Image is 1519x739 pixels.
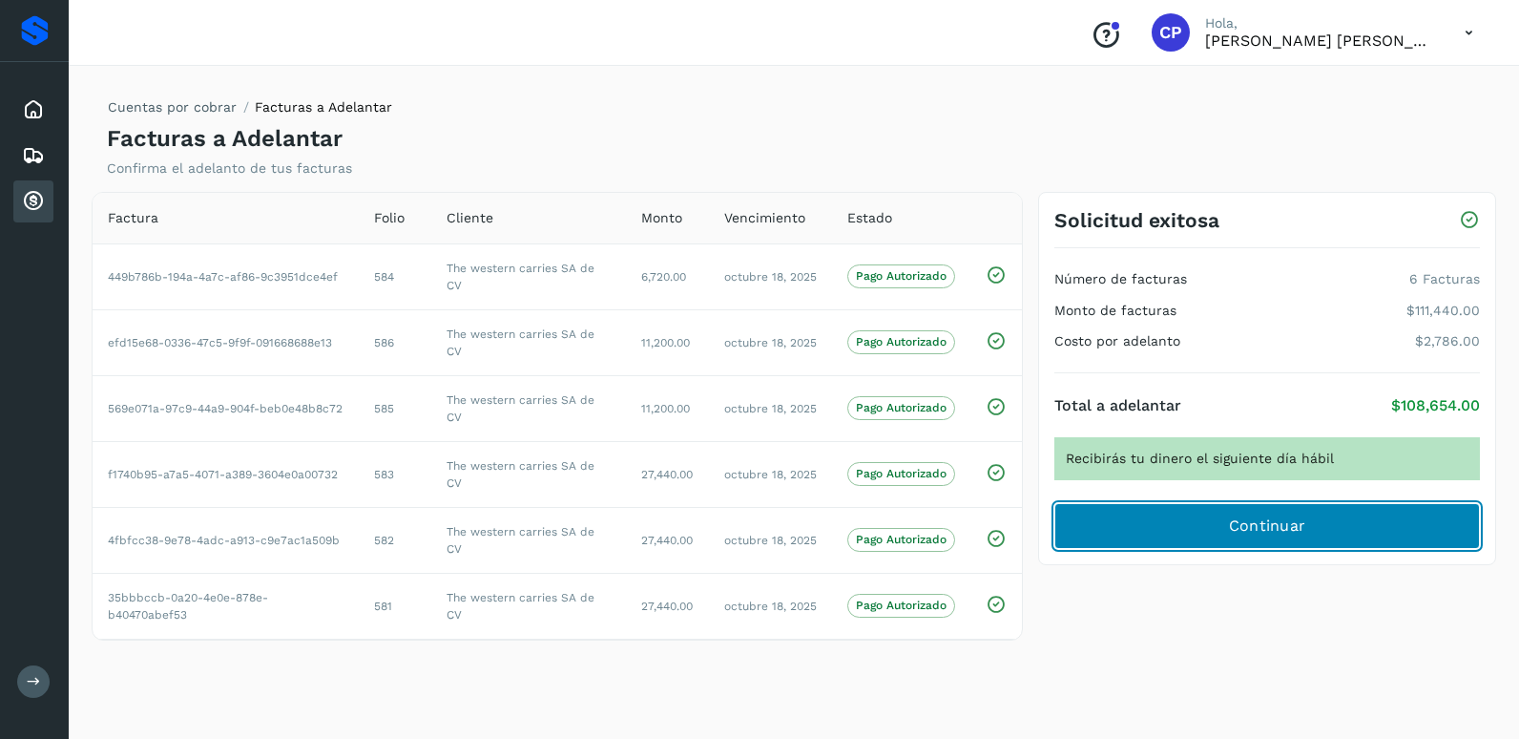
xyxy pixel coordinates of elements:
[431,243,626,309] td: The western carries SA de CV
[724,208,805,228] span: Vencimiento
[431,375,626,441] td: The western carries SA de CV
[724,402,817,415] span: octubre 18, 2025
[1054,303,1176,319] h4: Monto de facturas
[856,335,947,348] p: Pago Autorizado
[856,599,947,612] p: Pago Autorizado
[359,375,431,441] td: 585
[255,99,392,115] span: Facturas a Adelantar
[13,89,53,131] div: Inicio
[1054,271,1187,287] h4: Número de facturas
[641,336,690,349] span: 11,200.00
[93,309,359,375] td: efd15e68-0336-47c5-9f9f-091668688e13
[641,468,693,481] span: 27,440.00
[13,135,53,177] div: Embarques
[1054,333,1180,349] h4: Costo por adelanto
[1205,32,1434,50] p: Cynthia Paola Carreón López
[847,208,892,228] span: Estado
[641,600,693,613] span: 27,440.00
[93,243,359,309] td: 449b786b-194a-4a7c-af86-9c3951dce4ef
[374,208,405,228] span: Folio
[1054,396,1181,414] h4: Total a adelantar
[93,573,359,639] td: 35bbbccb-0a20-4e0e-878e-b40470abef53
[724,270,817,284] span: octubre 18, 2025
[447,208,493,228] span: Cliente
[431,573,626,639] td: The western carries SA de CV
[107,160,352,177] p: Confirma el adelanto de tus facturas
[856,467,947,480] p: Pago Autorizado
[359,243,431,309] td: 584
[1205,15,1434,32] p: Hola,
[641,270,686,284] span: 6,720.00
[359,309,431,375] td: 586
[1229,516,1306,537] span: Continuar
[93,507,359,573] td: 4fbfcc38-9e78-4adc-a913-c9e7ac1a509b
[107,125,343,153] h4: Facturas a Adelantar
[359,441,431,507] td: 583
[1409,271,1480,287] p: 6 Facturas
[724,468,817,481] span: octubre 18, 2025
[724,336,817,349] span: octubre 18, 2025
[1054,208,1219,232] h3: Solicitud exitosa
[856,401,947,414] p: Pago Autorizado
[856,533,947,546] p: Pago Autorizado
[93,441,359,507] td: f1740b95-a7a5-4071-a389-3604e0a00732
[1415,333,1480,349] p: $2,786.00
[13,180,53,222] div: Cuentas por cobrar
[359,573,431,639] td: 581
[1391,396,1480,414] p: $108,654.00
[1054,503,1480,549] button: Continuar
[641,534,693,547] span: 27,440.00
[724,600,817,613] span: octubre 18, 2025
[359,507,431,573] td: 582
[641,208,682,228] span: Monto
[431,507,626,573] td: The western carries SA de CV
[856,269,947,283] p: Pago Autorizado
[431,441,626,507] td: The western carries SA de CV
[108,208,158,228] span: Factura
[108,99,237,115] a: Cuentas por cobrar
[724,534,817,547] span: octubre 18, 2025
[107,97,392,125] nav: breadcrumb
[93,375,359,441] td: 569e071a-97c9-44a9-904f-beb0e48b8c72
[641,402,690,415] span: 11,200.00
[431,309,626,375] td: The western carries SA de CV
[1406,303,1480,319] p: $111,440.00
[1054,437,1480,480] div: Recibirás tu dinero el siguiente día hábil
